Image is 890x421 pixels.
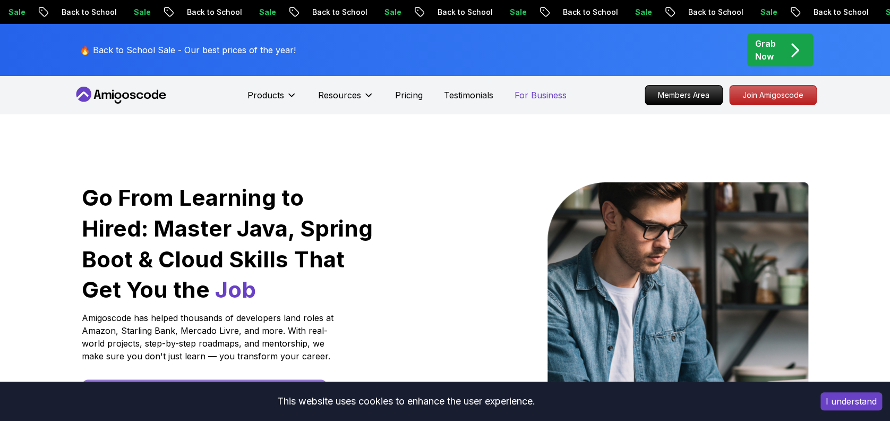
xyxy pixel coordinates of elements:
p: Resources [318,89,361,102]
p: Back to School [554,7,627,18]
p: Sale [376,7,410,18]
p: Back to School [680,7,752,18]
p: Sale [501,7,535,18]
h1: Go From Learning to Hired: Master Java, Spring Boot & Cloud Skills That Get You the [82,182,374,305]
a: Members Area [645,85,723,105]
p: Sale [752,7,786,18]
p: Back to School [429,7,501,18]
span: Job [215,276,256,303]
button: Products [247,89,297,110]
p: Sale [627,7,661,18]
a: Testimonials [444,89,493,102]
p: Back to School [805,7,877,18]
p: Members Area [645,86,722,105]
p: Sale [251,7,285,18]
p: Join Amigoscode [730,86,816,105]
p: Back to School [53,7,125,18]
a: Join Amigoscode [729,85,817,105]
p: Sale [125,7,159,18]
p: Grab Now [755,37,776,63]
p: Products [247,89,284,102]
a: Start Free [DATE] - Build Your First Project This Week [82,380,327,405]
button: Resources [318,89,374,110]
p: Back to School [178,7,251,18]
a: For Business [515,89,567,102]
button: Accept cookies [820,392,882,410]
div: This website uses cookies to enhance the user experience. [8,390,805,413]
p: 🔥 Back to School Sale - Our best prices of the year! [80,44,296,56]
p: Back to School [304,7,376,18]
p: Amigoscode has helped thousands of developers land roles at Amazon, Starling Bank, Mercado Livre,... [82,311,337,363]
a: Pricing [395,89,423,102]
